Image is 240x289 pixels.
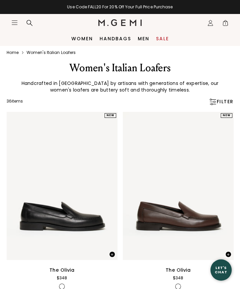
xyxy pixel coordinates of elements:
div: NEW [221,113,232,118]
img: The Olivia [7,112,118,260]
div: Let's Chat [210,266,232,274]
img: The Olivia [123,112,234,260]
button: Open site menu [11,19,18,26]
a: Men [138,36,149,41]
a: Women's italian loafers [27,50,76,55]
div: 36 items [7,99,23,105]
div: FILTER [209,99,234,105]
div: The Olivia [166,266,191,274]
span: 1 [222,21,229,28]
div: NEW [105,113,116,118]
a: Home [7,50,19,55]
img: v_7396485562427_SWATCH_50x.jpg [176,285,180,288]
div: The Olivia [49,266,74,274]
div: $348 [57,275,67,281]
img: Open filters [209,99,216,105]
a: Sale [156,36,169,41]
div: Women's Italian Loafers [15,61,226,75]
a: Handbags [100,36,131,41]
a: Women [71,36,93,41]
div: $348 [173,275,183,281]
p: Handcrafted in [GEOGRAPHIC_DATA] by artisans with generations of expertise, our women's loafers a... [15,80,226,93]
img: v_7396485529659_SWATCH_50x.jpg [60,285,64,288]
img: M.Gemi [98,19,142,26]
